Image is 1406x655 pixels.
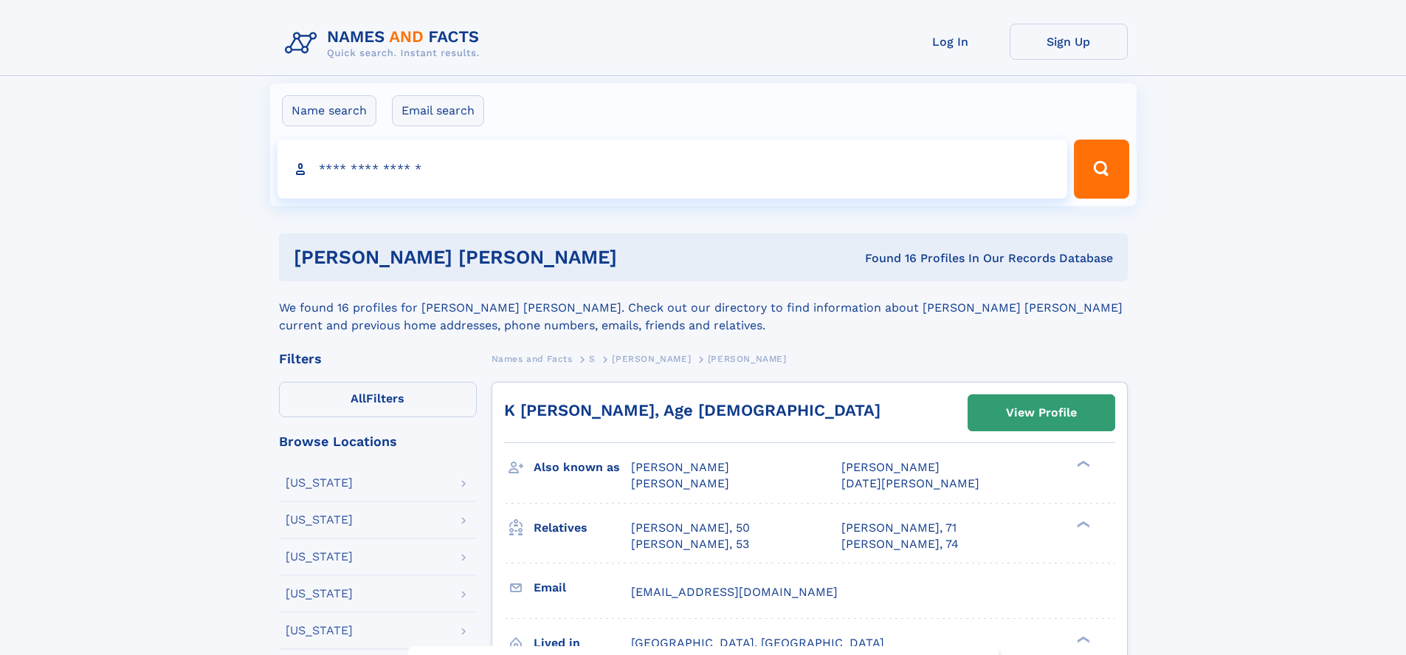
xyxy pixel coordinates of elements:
[1073,634,1091,644] div: ❯
[892,24,1010,60] a: Log In
[841,536,959,552] a: [PERSON_NAME], 74
[279,281,1128,335] div: We found 16 profiles for [PERSON_NAME] [PERSON_NAME]. Check out our directory to find information...
[1074,140,1128,199] button: Search Button
[279,435,477,448] div: Browse Locations
[841,476,979,490] span: [DATE][PERSON_NAME]
[612,354,691,364] span: [PERSON_NAME]
[631,536,749,552] a: [PERSON_NAME], 53
[286,551,353,563] div: [US_STATE]
[841,520,957,536] a: [PERSON_NAME], 71
[708,354,787,364] span: [PERSON_NAME]
[351,391,366,405] span: All
[968,395,1114,431] a: View Profile
[1073,459,1091,469] div: ❯
[589,354,596,364] span: S
[279,352,477,366] div: Filters
[612,349,691,368] a: [PERSON_NAME]
[631,636,884,650] span: [GEOGRAPHIC_DATA], [GEOGRAPHIC_DATA]
[504,401,881,419] a: K [PERSON_NAME], Age [DEMOGRAPHIC_DATA]
[282,95,376,126] label: Name search
[492,349,573,368] a: Names and Facts
[741,250,1113,267] div: Found 16 Profiles In Our Records Database
[278,140,1068,199] input: search input
[631,476,729,490] span: [PERSON_NAME]
[534,455,631,480] h3: Also known as
[631,460,729,474] span: [PERSON_NAME]
[841,460,940,474] span: [PERSON_NAME]
[1006,396,1077,430] div: View Profile
[589,349,596,368] a: S
[631,520,750,536] a: [PERSON_NAME], 50
[631,585,838,599] span: [EMAIL_ADDRESS][DOMAIN_NAME]
[286,514,353,526] div: [US_STATE]
[286,625,353,637] div: [US_STATE]
[392,95,484,126] label: Email search
[1010,24,1128,60] a: Sign Up
[279,382,477,417] label: Filters
[534,515,631,541] h3: Relatives
[1073,519,1091,529] div: ❯
[279,24,492,64] img: Logo Names and Facts
[286,477,353,489] div: [US_STATE]
[286,588,353,600] div: [US_STATE]
[294,248,741,267] h1: [PERSON_NAME] [PERSON_NAME]
[534,575,631,600] h3: Email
